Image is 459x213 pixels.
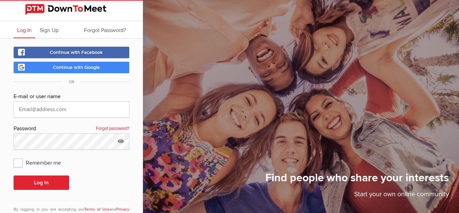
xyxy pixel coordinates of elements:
a: Continue with Facebook [14,47,129,58]
span: Log In [17,27,32,34]
img: DownToMeet [25,4,118,15]
div: Password [14,124,129,133]
a: Forgot Password? [81,21,129,38]
button: Log In [14,176,69,190]
a: Terms of Use [84,207,110,212]
input: Email@address.com [14,101,129,118]
p: Start your own online community [265,189,449,203]
h1: Find people who share your interests [265,171,449,189]
span: Continue with Facebook [50,49,103,55]
span: Sign Up [40,27,59,34]
span: Remember me [14,156,68,169]
span: Forgot Password? [84,27,126,34]
a: Sign Up [36,21,62,38]
a: Log In [14,21,35,38]
span: OR [62,79,81,85]
span: Continue with Google [53,64,100,70]
a: Continue with Google [14,62,129,73]
a: Forgot password? [96,124,129,133]
div: E-mail or user name [14,92,129,101]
